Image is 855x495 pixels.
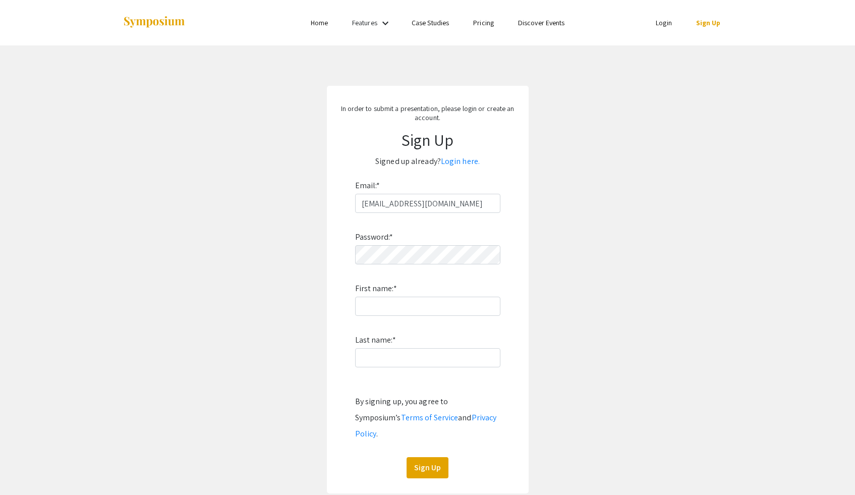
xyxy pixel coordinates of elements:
a: Discover Events [518,18,565,27]
label: First name: [355,281,397,297]
iframe: Chat [8,450,43,487]
a: Home [311,18,328,27]
label: Email: [355,178,380,194]
img: Symposium by ForagerOne [123,16,186,29]
a: Case Studies [412,18,449,27]
a: Sign Up [696,18,721,27]
button: Sign Up [407,457,448,478]
label: Password: [355,229,393,245]
p: In order to submit a presentation, please login or create an account. [337,104,519,122]
p: Signed up already? [337,153,519,170]
label: Last name: [355,332,396,348]
a: Login [656,18,672,27]
a: Login here. [441,156,480,167]
a: Pricing [473,18,494,27]
a: Features [352,18,377,27]
h1: Sign Up [337,130,519,149]
a: Terms of Service [401,412,459,423]
div: By signing up, you agree to Symposium’s and . [355,394,500,442]
mat-icon: Expand Features list [379,17,391,29]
